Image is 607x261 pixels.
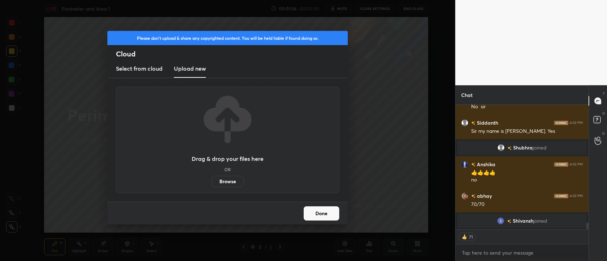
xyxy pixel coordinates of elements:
p: T [603,91,605,96]
p: G [602,131,605,136]
h3: Select from cloud [116,64,163,73]
h5: OR [224,167,231,172]
div: 71 [468,234,474,240]
div: Please don't upload & share any copyrighted content. You will be held liable if found doing so. [107,31,348,45]
img: thumbs_up.png [461,233,468,240]
button: Done [304,206,339,221]
h3: Drag & drop your files here [192,156,263,162]
h3: Upload new [174,64,206,73]
p: Chat [456,86,478,104]
p: D [602,111,605,116]
h2: Cloud [116,49,348,59]
div: grid [456,105,589,229]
